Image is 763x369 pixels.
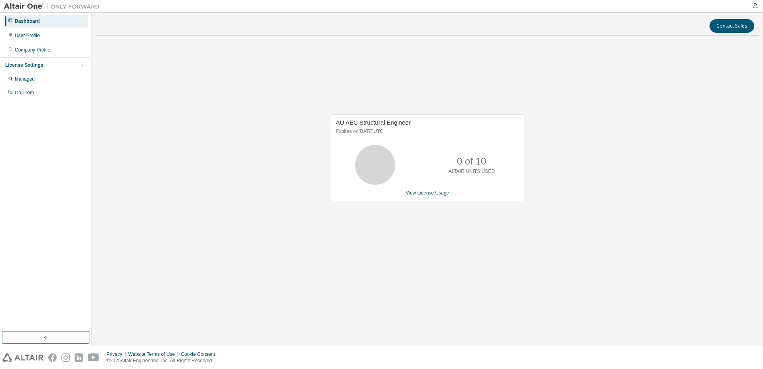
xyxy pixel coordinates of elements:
[181,351,219,357] div: Cookie Consent
[15,18,40,24] div: Dashboard
[710,19,754,33] button: Contact Sales
[336,119,411,126] span: AU AEC Structural Engineer
[128,351,181,357] div: Website Terms of Use
[88,353,99,362] img: youtube.svg
[107,351,128,357] div: Privacy
[15,32,40,39] div: User Profile
[15,89,34,96] div: On Prem
[406,190,449,196] a: View License Usage
[48,353,57,362] img: facebook.svg
[5,62,43,68] div: License Settings
[2,353,43,362] img: altair_logo.svg
[15,76,35,82] div: Managed
[107,357,220,364] p: © 2025 Altair Engineering, Inc. All Rights Reserved.
[449,168,495,175] p: ALTAIR UNITS USED
[457,155,486,168] p: 0 of 10
[75,353,83,362] img: linkedin.svg
[15,47,50,53] div: Company Profile
[61,353,70,362] img: instagram.svg
[4,2,104,10] img: Altair One
[336,128,517,135] p: Expires on [DATE] UTC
